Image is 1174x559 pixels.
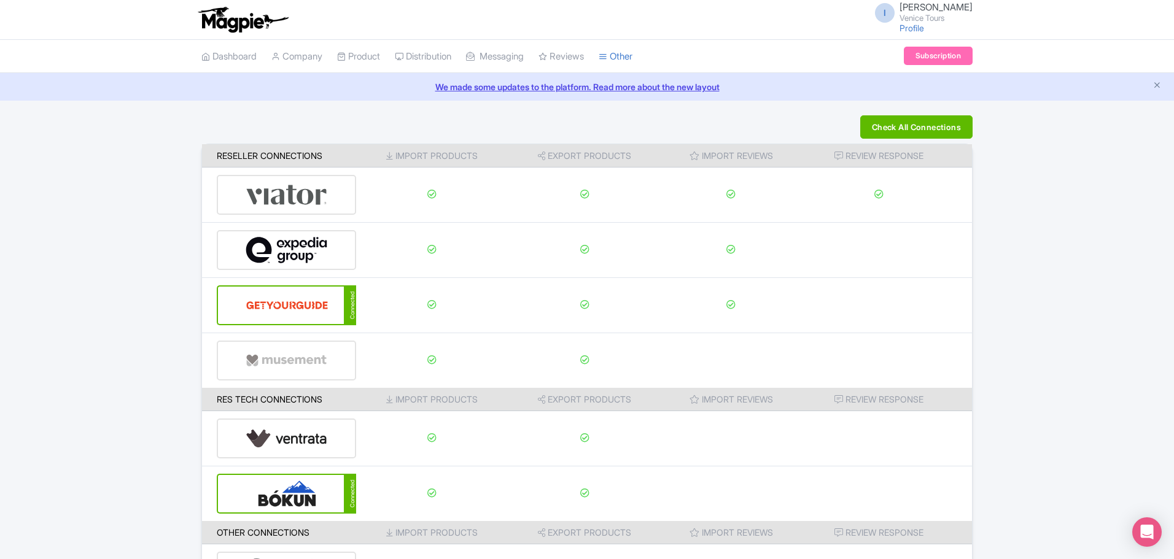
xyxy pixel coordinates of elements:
div: Open Intercom Messenger [1132,517,1162,547]
a: Connected [217,474,356,514]
img: logo-ab69f6fb50320c5b225c76a69d11143b.png [195,6,290,33]
button: Close announcement [1153,79,1162,93]
a: Connected [217,285,356,325]
a: I [PERSON_NAME] Venice Tours [868,2,973,22]
a: Product [337,40,380,74]
th: Import Products [356,388,508,411]
a: Dashboard [201,40,257,74]
a: Company [271,40,322,74]
img: viator-e2bf771eb72f7a6029a5edfbb081213a.svg [246,176,328,214]
th: Other Connections [202,521,356,544]
th: Export Products [507,388,662,411]
div: Connected [344,474,356,514]
img: bokun-9d666bd0d1b458dbc8a9c3d52590ba5a.svg [246,475,328,512]
div: Connected [344,285,356,325]
a: Subscription [904,47,973,65]
th: Import Reviews [662,388,800,411]
th: Reseller Connections [202,144,356,168]
th: Review Response [800,144,972,168]
a: Distribution [395,40,451,74]
th: Export Products [507,521,662,544]
th: Review Response [800,388,972,411]
span: I [875,3,895,23]
img: expedia-9e2f273c8342058d41d2cc231867de8b.svg [246,231,328,269]
a: We made some updates to the platform. Read more about the new layout [7,80,1167,93]
img: musement-dad6797fd076d4ac540800b229e01643.svg [246,342,328,379]
th: Import Products [356,144,508,168]
span: [PERSON_NAME] [900,1,973,13]
th: Review Response [800,521,972,544]
th: Import Products [356,521,508,544]
th: Export Products [507,144,662,168]
a: Other [599,40,632,74]
th: Import Reviews [662,521,800,544]
th: Res Tech Connections [202,388,356,411]
th: Import Reviews [662,144,800,168]
a: Reviews [538,40,584,74]
a: Messaging [466,40,524,74]
button: Check All Connections [860,115,973,139]
img: get_your_guide-5a6366678479520ec94e3f9d2b9f304b.svg [246,287,328,324]
img: ventrata-b8ee9d388f52bb9ce077e58fa33de912.svg [246,420,328,457]
a: Profile [900,23,924,33]
small: Venice Tours [900,14,973,22]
